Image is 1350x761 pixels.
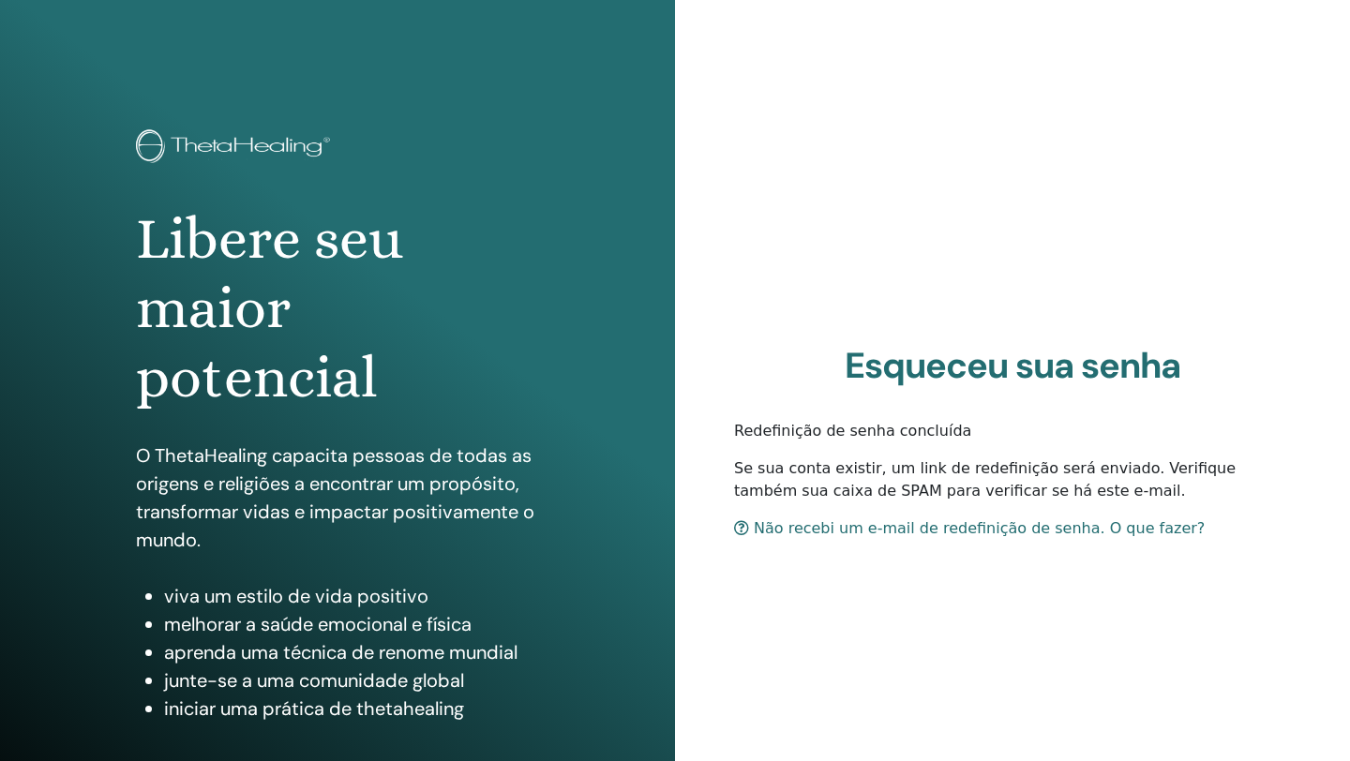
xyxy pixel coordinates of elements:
[136,443,534,552] font: O ThetaHealing capacita pessoas de todas as origens e religiões a encontrar um propósito, transfo...
[845,342,1180,389] font: Esqueceu sua senha
[164,584,428,608] font: viva um estilo de vida positivo
[164,668,464,693] font: junte-se a uma comunidade global
[734,422,971,440] font: Redefinição de senha concluída
[164,696,464,721] font: iniciar uma prática de thetahealing
[164,640,517,664] font: aprenda uma técnica de renome mundial
[164,612,472,636] font: melhorar a saúde emocional e física
[734,459,1236,500] font: Se sua conta existir, um link de redefinição será enviado. Verifique também sua caixa de SPAM par...
[136,205,403,411] font: Libere seu maior potencial
[754,519,1205,537] font: Não recebi um e-mail de redefinição de senha. O que fazer?
[734,519,1205,537] a: Não recebi um e-mail de redefinição de senha. O que fazer?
